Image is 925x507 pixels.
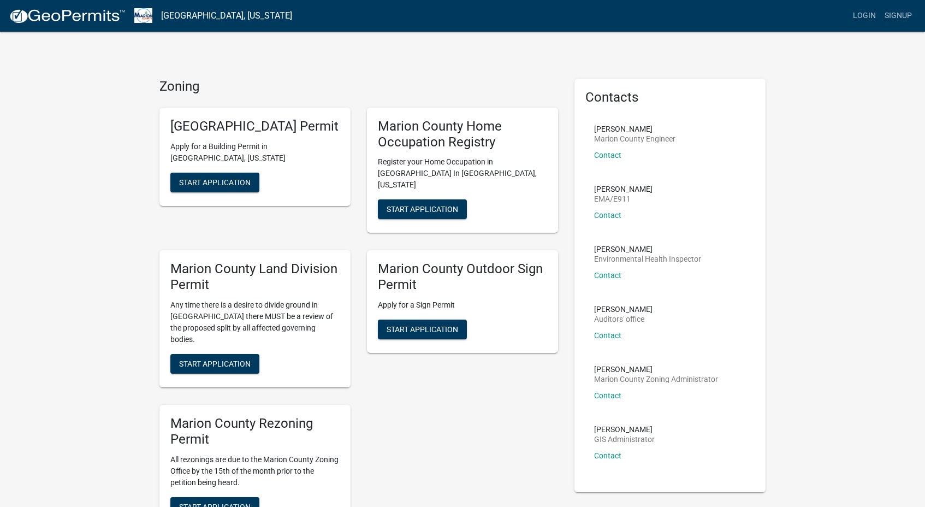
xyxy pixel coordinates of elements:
a: Contact [594,211,621,220]
span: Start Application [179,359,251,368]
p: [PERSON_NAME] [594,305,653,313]
a: Login [849,5,880,26]
a: Contact [594,271,621,280]
p: [PERSON_NAME] [594,125,675,133]
p: Apply for a Sign Permit [378,299,547,311]
p: Marion County Zoning Administrator [594,375,718,383]
p: Marion County Engineer [594,135,675,143]
p: Any time there is a desire to divide ground in [GEOGRAPHIC_DATA] there MUST be a review of the pr... [170,299,340,345]
img: Marion County, Iowa [134,8,152,23]
h5: Marion County Land Division Permit [170,261,340,293]
button: Start Application [170,173,259,192]
button: Start Application [170,354,259,374]
h5: Contacts [585,90,755,105]
span: Start Application [179,178,251,186]
a: [GEOGRAPHIC_DATA], [US_STATE] [161,7,292,25]
p: All rezonings are due to the Marion County Zoning Office by the 15th of the month prior to the pe... [170,454,340,488]
a: Contact [594,451,621,460]
a: Signup [880,5,916,26]
span: Start Application [387,325,458,333]
h5: Marion County Outdoor Sign Permit [378,261,547,293]
p: EMA/E911 [594,195,653,203]
a: Contact [594,391,621,400]
h5: [GEOGRAPHIC_DATA] Permit [170,119,340,134]
button: Start Application [378,199,467,219]
span: Start Application [387,205,458,214]
button: Start Application [378,320,467,339]
p: Apply for a Building Permit in [GEOGRAPHIC_DATA], [US_STATE] [170,141,340,164]
p: [PERSON_NAME] [594,365,718,373]
a: Contact [594,331,621,340]
p: Register your Home Occupation in [GEOGRAPHIC_DATA] In [GEOGRAPHIC_DATA], [US_STATE] [378,156,547,191]
p: Auditors' office [594,315,653,323]
p: Environmental Health Inspector [594,255,701,263]
h5: Marion County Rezoning Permit [170,416,340,447]
p: [PERSON_NAME] [594,185,653,193]
p: GIS Administrator [594,435,655,443]
p: [PERSON_NAME] [594,245,701,253]
h5: Marion County Home Occupation Registry [378,119,547,150]
p: [PERSON_NAME] [594,426,655,433]
a: Contact [594,151,621,160]
h4: Zoning [159,79,558,95]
